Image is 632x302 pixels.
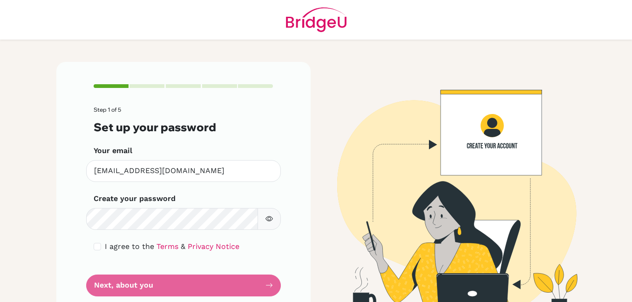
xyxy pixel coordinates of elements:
[156,242,178,251] a: Terms
[86,160,281,182] input: Insert your email*
[94,193,176,204] label: Create your password
[94,145,132,156] label: Your email
[94,121,273,134] h3: Set up your password
[94,106,121,113] span: Step 1 of 5
[105,242,154,251] span: I agree to the
[188,242,239,251] a: Privacy Notice
[181,242,185,251] span: &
